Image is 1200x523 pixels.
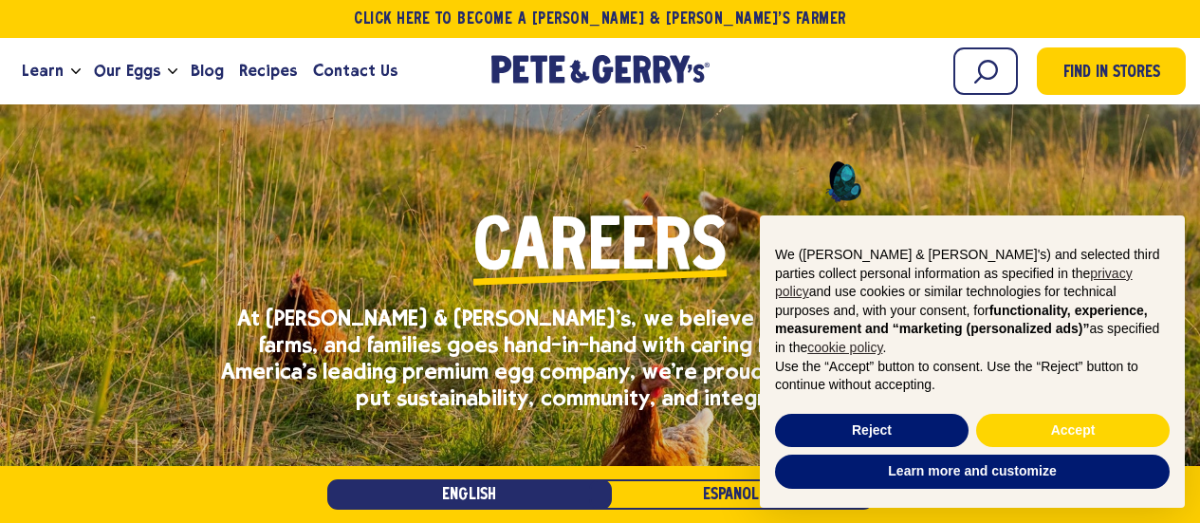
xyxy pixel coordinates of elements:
[775,414,969,448] button: Reject
[86,46,168,97] a: Our Eggs
[191,59,224,83] span: Blog
[589,479,874,510] a: Español
[183,46,231,97] a: Blog
[473,215,727,286] span: Careers
[94,59,160,83] span: Our Eggs
[953,47,1018,95] input: Search
[221,305,980,411] p: At [PERSON_NAME] & [PERSON_NAME]'s, we believe that caring for hens, farms, and families goes han...
[22,59,64,83] span: Learn
[775,358,1170,395] p: Use the “Accept” button to consent. Use the “Reject” button to continue without accepting.
[305,46,405,97] a: Contact Us
[71,68,81,75] button: Open the dropdown menu for Learn
[313,59,397,83] span: Contact Us
[327,479,612,510] a: English
[231,46,305,97] a: Recipes
[1063,61,1160,86] span: Find in Stores
[775,455,1170,489] button: Learn more and customize
[775,246,1170,358] p: We ([PERSON_NAME] & [PERSON_NAME]'s) and selected third parties collect personal information as s...
[239,59,297,83] span: Recipes
[745,200,1200,523] div: Notice
[976,414,1170,448] button: Accept
[168,68,177,75] button: Open the dropdown menu for Our Eggs
[807,340,882,355] a: cookie policy
[14,46,71,97] a: Learn
[1037,47,1186,95] a: Find in Stores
